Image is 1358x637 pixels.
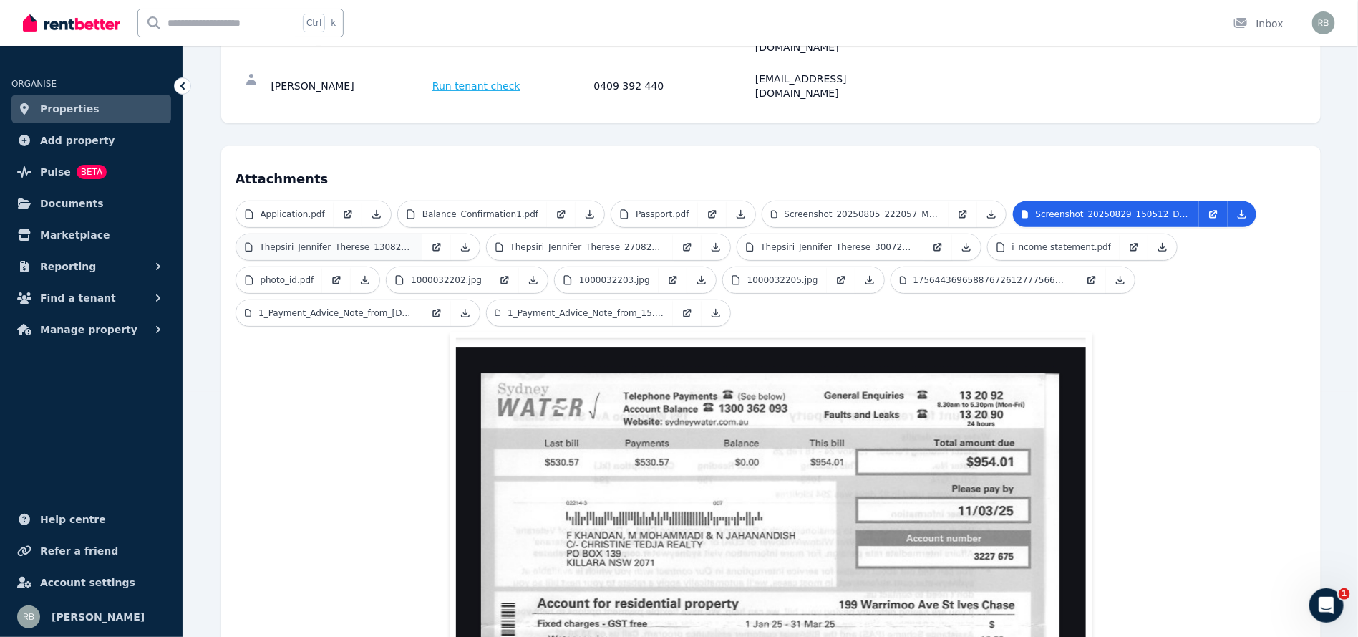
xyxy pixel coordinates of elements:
a: Download Attachment [727,201,755,227]
p: 1_Payment_Advice_Note_from_15.08.2025_1.PDF [508,307,664,319]
div: [EMAIL_ADDRESS][DOMAIN_NAME] [755,72,913,100]
a: Download Attachment [519,267,548,293]
a: Download Attachment [702,234,730,260]
a: Refer a friend [11,537,171,565]
a: Download Attachment [952,234,981,260]
a: Marketplace [11,221,171,249]
a: Open in new Tab [923,234,952,260]
a: Open in new Tab [490,267,519,293]
a: Download Attachment [576,201,604,227]
p: 17564436965887672612777566680921.jpg [913,274,1069,286]
a: Open in new Tab [827,267,855,293]
a: Properties [11,95,171,123]
span: Documents [40,195,104,212]
a: Add property [11,126,171,155]
img: Raj Bala [1312,11,1335,34]
span: Help centre [40,511,106,528]
a: Screenshot_20250805_222057_Medicare.jpg [762,201,949,227]
a: Open in new Tab [422,300,451,326]
a: Download Attachment [977,201,1006,227]
a: Passport.pdf [611,201,697,227]
a: Download Attachment [687,267,716,293]
p: 1000032202.jpg [411,274,482,286]
a: Open in new Tab [1199,201,1228,227]
span: Reporting [40,258,96,275]
p: 1_Payment_Advice_Note_from_[DATE].PDF [258,307,413,319]
p: Thepsiri_Jennifer_Therese_130825.pdf [260,241,414,253]
p: 1000032205.jpg [747,274,818,286]
div: Inbox [1233,16,1284,31]
span: Add property [40,132,115,149]
a: Screenshot_20250829_150512_Drive.jpg [1013,201,1199,227]
a: Open in new Tab [547,201,576,227]
a: PulseBETA [11,158,171,186]
p: Screenshot_20250829_150512_Drive.jpg [1036,209,1190,220]
a: Open in new Tab [949,201,977,227]
p: Thepsiri_Jennifer_Therese_300725.pdf [761,241,915,253]
a: Download Attachment [451,234,480,260]
p: 1000032203.jpg [579,274,650,286]
a: Balance_Confirmation1.pdf [398,201,547,227]
p: Application.pdf [261,209,325,220]
a: Download Attachment [351,267,379,293]
a: Open in new Tab [322,267,351,293]
a: Thepsiri_Jennifer_Therese_130825.pdf [236,234,422,260]
p: photo_id.pdf [261,274,314,286]
span: k [331,17,336,29]
a: photo_id.pdf [236,267,323,293]
a: Download Attachment [702,300,730,326]
button: Reporting [11,252,171,281]
a: 1000032205.jpg [723,267,827,293]
span: Manage property [40,321,137,338]
span: ORGANISE [11,79,57,89]
button: Manage property [11,315,171,344]
img: Raj Bala [17,605,40,628]
a: 17564436965887672612777566680921.jpg [891,267,1077,293]
a: 1_Payment_Advice_Note_from_15.08.2025_1.PDF [487,300,673,326]
button: Find a tenant [11,284,171,312]
a: Open in new Tab [659,267,687,293]
a: 1000032203.jpg [555,267,659,293]
a: Download Attachment [451,300,480,326]
a: Thepsiri_Jennifer_Therese_270825.pdf [487,234,673,260]
span: [PERSON_NAME] [52,608,145,626]
a: Download Attachment [855,267,884,293]
div: [PERSON_NAME] [271,72,429,100]
a: Download Attachment [362,201,391,227]
span: 1 [1339,588,1350,600]
span: Marketplace [40,226,110,244]
p: Passport.pdf [636,209,689,220]
a: Download Attachment [1228,201,1256,227]
div: 0409 392 440 [594,72,752,100]
span: BETA [77,165,107,179]
p: Screenshot_20250805_222057_Medicare.jpg [785,209,940,220]
a: Application.pdf [236,201,334,227]
p: Thepsiri_Jennifer_Therese_270825.pdf [510,241,664,253]
a: Open in new Tab [1120,234,1148,260]
a: Open in new Tab [1077,267,1106,293]
span: Account settings [40,574,135,591]
a: 1000032202.jpg [387,267,490,293]
span: Pulse [40,163,71,181]
a: Account settings [11,568,171,597]
a: Open in new Tab [334,201,362,227]
a: Open in new Tab [673,234,702,260]
span: Ctrl [303,14,325,32]
span: Properties [40,100,100,118]
span: Find a tenant [40,289,116,307]
a: Download Attachment [1148,234,1177,260]
a: Help centre [11,505,171,534]
span: Refer a friend [40,542,118,560]
span: Run tenant check [432,79,520,93]
a: Open in new Tab [673,300,702,326]
a: Open in new Tab [698,201,727,227]
a: i_ncome statement.pdf [988,234,1120,260]
a: Download Attachment [1106,267,1135,293]
h4: Attachments [236,161,1306,189]
a: 1_Payment_Advice_Note_from_[DATE].PDF [236,300,422,326]
a: Thepsiri_Jennifer_Therese_300725.pdf [737,234,923,260]
img: RentBetter [23,12,120,34]
a: Documents [11,189,171,218]
p: Balance_Confirmation1.pdf [422,209,538,220]
a: Open in new Tab [422,234,451,260]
